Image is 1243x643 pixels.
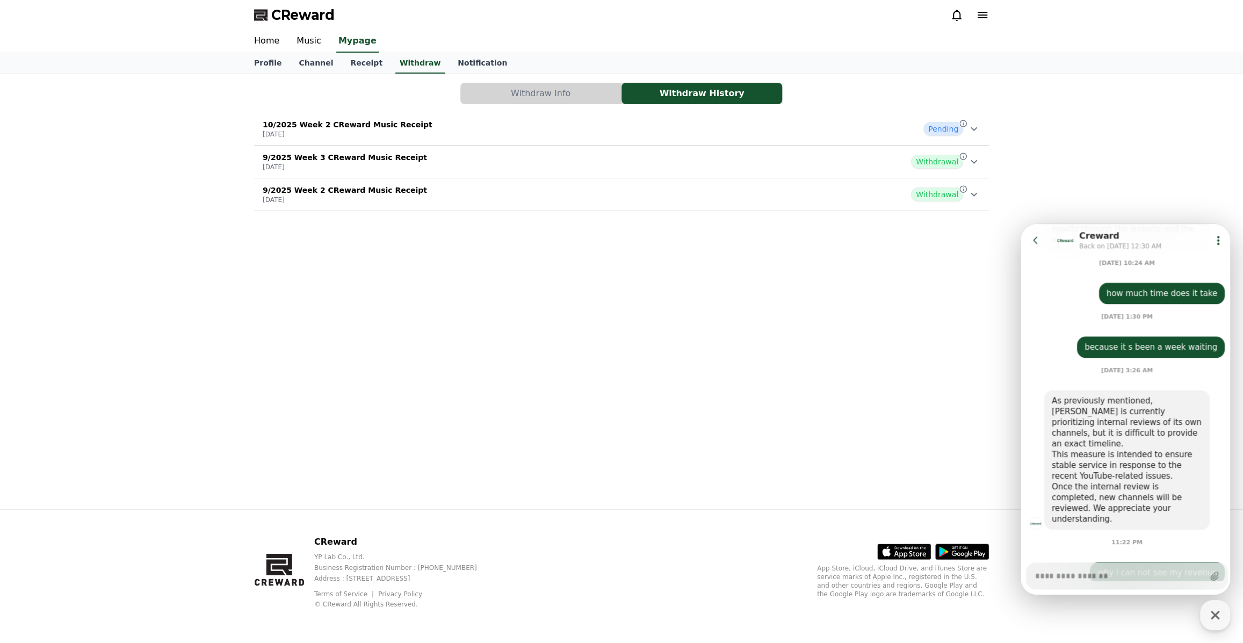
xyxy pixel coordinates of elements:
a: CReward [254,6,335,24]
p: © CReward All Rights Reserved. [314,600,494,609]
span: CReward [271,6,335,24]
a: Terms of Service [314,590,375,598]
a: Home [245,30,288,53]
span: Withdrawal [911,187,963,201]
span: Pending [923,122,963,136]
p: [DATE] [263,163,427,171]
button: 9/2025 Week 3 CReward Music Receipt [DATE] Withdrawal [254,146,989,178]
p: Business Registration Number : [PHONE_NUMBER] [314,563,494,572]
button: Withdraw Info [460,83,621,104]
a: Withdraw [395,53,445,74]
p: App Store, iCloud, iCloud Drive, and iTunes Store are service marks of Apple Inc., registered in ... [817,564,989,598]
a: Music [288,30,330,53]
p: Address : [STREET_ADDRESS] [314,574,494,583]
iframe: Channel chat [1021,224,1230,595]
button: 10/2025 Week 2 CReward Music Receipt [DATE] Pending [254,113,989,146]
p: 9/2025 Week 3 CReward Music Receipt [263,152,427,163]
p: CReward [314,536,494,548]
p: [DATE] [263,130,432,139]
a: Receipt [342,53,391,74]
p: 9/2025 Week 2 CReward Music Receipt [263,185,427,196]
a: Privacy Policy [378,590,422,598]
button: 9/2025 Week 2 CReward Music Receipt [DATE] Withdrawal [254,178,989,211]
p: 10/2025 Week 2 CReward Music Receipt [263,119,432,130]
button: Withdraw History [621,83,782,104]
a: Mypage [336,30,379,53]
a: Profile [245,53,290,74]
span: Withdrawal [911,155,963,169]
p: YP Lab Co., Ltd. [314,553,494,561]
a: Notification [449,53,516,74]
p: [DATE] [263,196,427,204]
a: Channel [290,53,342,74]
